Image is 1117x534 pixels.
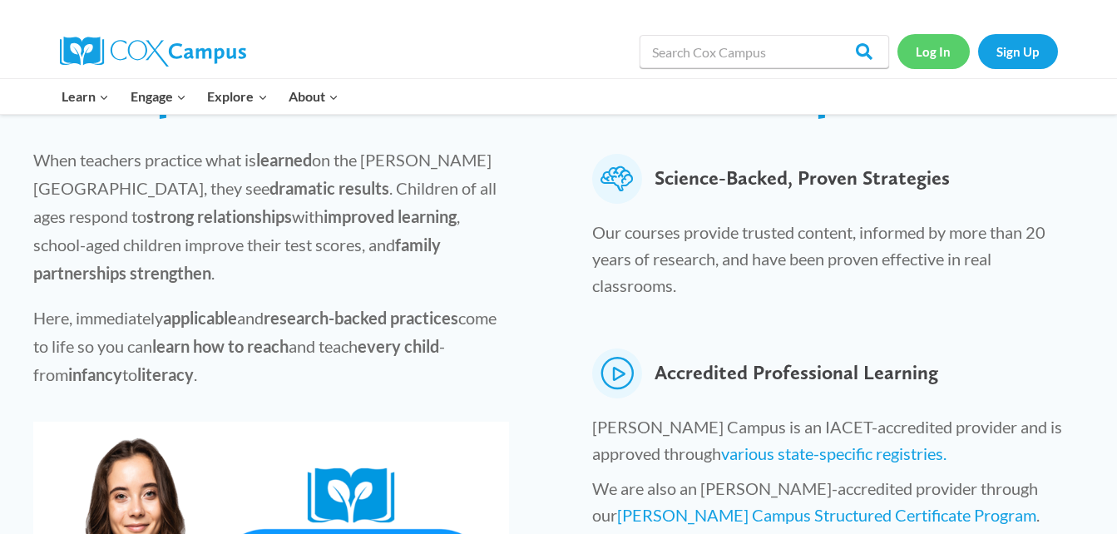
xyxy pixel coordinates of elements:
[655,349,938,398] span: Accredited Professional Learning
[256,150,312,170] strong: learned
[120,79,197,114] button: Child menu of Engage
[592,413,1073,475] p: [PERSON_NAME] Campus is an IACET-accredited provider and is approved through
[617,505,1036,525] a: [PERSON_NAME] Campus Structured Certificate Program
[52,79,349,114] nav: Primary Navigation
[358,336,439,356] strong: every child
[264,308,458,328] strong: research-backed practices
[269,178,389,198] strong: dramatic results
[897,34,970,68] a: Log In
[978,34,1058,68] a: Sign Up
[146,206,292,226] strong: strong relationships
[68,364,122,384] strong: infancy
[640,35,889,68] input: Search Cox Campus
[137,364,194,384] strong: literacy
[655,154,950,204] span: Science-Backed, Proven Strategies
[324,206,457,226] strong: improved learning
[278,79,349,114] button: Child menu of About
[33,235,441,283] strong: family partnerships strengthen
[197,79,279,114] button: Child menu of Explore
[721,443,946,463] a: various state-specific registries.
[33,150,497,283] span: When teachers practice what is on the [PERSON_NAME][GEOGRAPHIC_DATA], they see . Children of all ...
[592,219,1073,307] p: Our courses provide trusted content, informed by more than 20 years of research, and have been pr...
[33,308,497,384] span: Here, immediately and come to life so you can and teach - from to .
[897,34,1058,68] nav: Secondary Navigation
[163,308,237,328] strong: applicable
[152,336,289,356] strong: learn how to reach
[52,79,121,114] button: Child menu of Learn
[60,37,246,67] img: Cox Campus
